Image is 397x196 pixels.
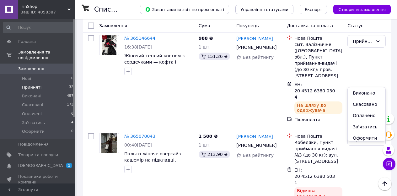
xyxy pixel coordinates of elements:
span: 497 [67,93,73,99]
div: [PHONE_NUMBER] [235,43,277,52]
div: Нова Пошта [294,133,342,139]
a: [PERSON_NAME] [236,35,273,42]
a: № 365146644 [124,36,155,41]
div: Ваш ID: 4058387 [20,9,75,15]
span: Замовлення та повідомлення [18,49,75,61]
a: Жіночий теплий костюм з сердечками — кофта і джогери на флісі, зима IS 1303 [124,53,185,77]
span: ЕН: 20 4512 6380 0304 [294,82,335,100]
span: Повідомлення [18,142,49,147]
a: Фото товару [99,35,119,55]
span: Головна [18,39,36,44]
li: Оформити [348,132,385,144]
span: Cума [199,23,210,28]
span: 1 шт. [199,142,211,147]
img: Фото товару [102,35,117,55]
span: Оформити [22,129,45,134]
span: 4 [71,120,73,126]
span: Доставка та оплата [287,23,333,28]
div: На шляху до одержувача [294,101,342,114]
a: Створити замовлення [327,7,391,12]
span: Нові [22,76,31,81]
span: Без рейтингу [243,55,274,60]
span: Експорт [305,7,322,12]
span: Оплачені [22,111,42,117]
li: Скасовано [348,99,385,110]
li: Виконано [348,87,385,99]
button: Наверх [378,177,391,190]
span: Виконані [22,93,41,99]
span: Без рейтингу [243,153,274,158]
span: 1 500 ₴ [199,134,218,139]
span: 0 [71,129,73,134]
div: Нова Пошта [294,35,342,41]
a: Пальто жіноче оверсайз кашемір на підкладці, довжина міді, базова класика шоколад, 46/48 [124,151,181,175]
a: Фото товару [99,133,119,153]
div: Прийнято [353,38,373,45]
span: [DEMOGRAPHIC_DATA] [18,163,65,168]
img: Фото товару [101,133,117,153]
div: смт. Залізничне ([GEOGRAPHIC_DATA] обл.), Пункт приймання-видачі (до 30 кг): пров. [STREET_ADDRESS] [294,41,342,79]
span: Завантажити звіт по пром-оплаті [145,7,224,12]
span: Покупець [236,23,259,28]
span: Показники роботи компанії [18,174,58,185]
span: Товари та послуги [18,152,58,158]
button: Завантажити звіт по пром-оплаті [140,5,229,14]
li: Зв'язатись [348,121,385,132]
button: Чат з покупцем [383,158,395,170]
span: Створити замовлення [338,7,386,12]
span: Замовлення [99,23,127,28]
a: [PERSON_NAME] [236,133,273,140]
span: 1 [66,163,72,168]
div: Кобеляки, Пункт приймання-видачі №3 (до 30 кг): вул. [STREET_ADDRESS] [294,139,342,164]
span: Статус [347,23,363,28]
span: 6 [71,111,73,117]
button: Створити замовлення [333,5,391,14]
span: 0 [71,76,73,81]
span: 173 [67,102,73,108]
span: Управління статусами [240,7,288,12]
span: Замовлення [18,66,44,72]
span: 16:38[DATE] [124,44,152,49]
div: 151.26 ₴ [199,53,230,60]
span: Прийняті [22,85,41,90]
span: IrinShop [20,4,67,9]
span: Зв'язатись [22,120,45,126]
span: 00:40[DATE] [124,142,152,147]
input: Пошук [3,22,74,33]
span: 988 ₴ [199,36,213,41]
span: ЕН: 20 4512 6380 5031 [294,168,335,185]
button: Експорт [300,5,327,14]
li: Оплачено [348,110,385,121]
h1: Список замовлень [94,6,158,13]
div: [PHONE_NUMBER] [235,141,277,150]
div: Післяплата [294,116,342,123]
span: 1 шт. [199,44,211,49]
span: Скасовані [22,102,43,108]
button: Управління статусами [235,5,293,14]
span: 32 [69,85,73,90]
div: 213.90 ₴ [199,151,230,158]
a: № 365070043 [124,134,155,139]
